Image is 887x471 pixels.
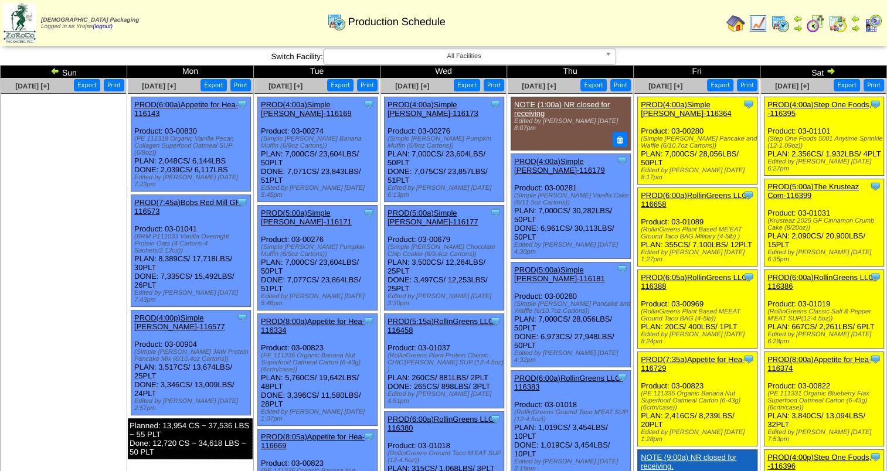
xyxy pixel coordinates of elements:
[328,49,600,63] span: All Facilities
[507,66,634,78] td: Thu
[4,4,36,43] img: zoroco-logo-small.webp
[454,79,480,91] button: Export
[134,289,250,303] div: Edited by [PERSON_NAME] [DATE] 7:43pm
[490,98,501,110] img: Tooltip
[641,273,750,291] a: PROD(6:05a)RollinGreens LLC-116388
[764,270,884,349] div: Product: 03-01019 PLAN: 667CS / 2,261LBS / 6PLT
[767,308,883,322] div: (RollinGreens Classic Salt & Pepper M'EAT SUP(12-4.5oz))
[638,97,757,185] div: Product: 03-00280 PLAN: 7,000CS / 28,056LBS / 50PLT
[514,265,605,283] a: PROD(5:00a)Simple [PERSON_NAME]-116181
[641,135,757,149] div: (Simple [PERSON_NAME] Pancake and Waffle (6/10.7oz Cartons))
[134,174,250,188] div: Edited by [PERSON_NAME] [DATE] 7:23pm
[634,66,760,78] td: Fri
[749,14,767,33] img: line_graph.gif
[638,188,757,267] div: Product: 03-01089 PLAN: 355CS / 7,100LBS / 12PLT
[743,353,755,365] img: Tooltip
[638,352,757,446] div: Product: 03-00823 PLAN: 2,416CS / 8,239LBS / 20PLT
[514,118,626,132] div: Edited by [PERSON_NAME] [DATE] 8:07pm
[363,207,375,219] img: Tooltip
[134,100,238,118] a: PROD(6:00a)Appetite for Hea-116143
[514,157,605,175] a: PROD(4:00a)Simple [PERSON_NAME]-116179
[511,262,631,367] div: Product: 03-00280 PLAN: 7,000CS / 28,056LBS / 50PLT DONE: 6,973CS / 27,948LBS / 50PLT
[388,293,504,307] div: Edited by [PERSON_NAME] [DATE] 3:30pm
[41,17,139,23] span: [DEMOGRAPHIC_DATA] Packaging
[261,209,352,226] a: PROD(5:00a)Simple [PERSON_NAME]-116171
[261,352,377,373] div: (PE 111335 Organic Banana Nut Superfood Oatmeal Carton (6-43g)(6crtn/case))
[388,391,504,405] div: Edited by [PERSON_NAME] [DATE] 4:51pm
[380,66,507,78] td: Wed
[648,82,682,90] a: [DATE] [+]
[327,12,346,31] img: calendarprod.gif
[269,82,303,90] a: [DATE] [+]
[484,79,504,91] button: Print
[261,408,377,422] div: Edited by [PERSON_NAME] [DATE] 1:07pm
[641,100,732,118] a: PROD(4:00a)Simple [PERSON_NAME]-116364
[131,195,251,307] div: Product: 03-01041 PLAN: 8,389CS / 17,718LBS / 30PLT DONE: 7,335CS / 15,492LBS / 26PLT
[613,132,628,147] button: Delete Note
[767,429,883,443] div: Edited by [PERSON_NAME] [DATE] 7:53pm
[127,66,254,78] td: Mon
[826,66,835,76] img: arrowright.gif
[641,453,736,470] a: NOTE (9:00a) NR closed for receiving.
[230,79,251,91] button: Print
[388,450,504,464] div: (RollinGreens Ground Taco M'EAT SUP (12-4.5oz))
[641,390,757,411] div: (PE 111335 Organic Banana Nut Superfood Oatmeal Carton (6-43g)(6crtn/case))
[616,263,628,275] img: Tooltip
[767,217,883,231] div: (Krusteaz 2025 GF Cinnamon Crumb Cake (8/20oz))
[864,79,884,91] button: Print
[142,82,176,90] a: [DATE] [+]
[261,293,377,307] div: Edited by [PERSON_NAME] [DATE] 5:46pm
[50,66,60,76] img: arrowleft.gif
[128,418,253,459] div: Planned: 13,954 CS ~ 37,536 LBS ~ 55 PLT Done: 12,720 CS ~ 34,618 LBS ~ 50 PLT
[261,135,377,149] div: (Simple [PERSON_NAME] Banana Muffin (6/9oz Cartons))
[764,97,884,176] div: Product: 03-01101 PLAN: 2,356CS / 1,932LBS / 4PLT
[104,79,124,91] button: Print
[726,14,745,33] img: home.gif
[131,97,251,192] div: Product: 03-00830 PLAN: 2,048CS / 6,144LBS DONE: 2,039CS / 6,117LBS
[134,349,250,363] div: (Simple [PERSON_NAME] JAW Protein Pancake Mix (6/10.4oz Cartons))
[641,167,757,181] div: Edited by [PERSON_NAME] [DATE] 8:17pm
[388,209,478,226] a: PROD(5:00a)Simple [PERSON_NAME]-116177
[707,79,733,91] button: Export
[851,23,860,33] img: arrowright.gif
[261,432,365,450] a: PROD(8:05a)Appetite for Hea-116669
[388,185,504,199] div: Edited by [PERSON_NAME] [DATE] 6:13pm
[261,244,377,258] div: (Simple [PERSON_NAME] Pumpkin Muffin (6/9oz Cartons))
[236,196,248,208] img: Tooltip
[327,79,354,91] button: Export
[864,14,882,33] img: calendarcustomer.gif
[793,23,803,33] img: arrowright.gif
[641,355,745,373] a: PROD(7:35a)Appetite for Hea-116729
[767,331,883,345] div: Edited by [PERSON_NAME] [DATE] 6:28pm
[134,313,225,331] a: PROD(4:00p)Simple [PERSON_NAME]-116577
[388,352,504,373] div: (RollinGreens Plant Protein Classic CHIC'[PERSON_NAME] SUP (12-4.5oz) )
[767,249,883,263] div: Edited by [PERSON_NAME] [DATE] 6:35pm
[737,79,757,91] button: Print
[641,191,750,209] a: PROD(6:00a)RollinGreens LLC-116658
[806,14,825,33] img: calendarblend.gif
[514,301,630,315] div: (Simple [PERSON_NAME] Pancake and Waffle (6/10.7oz Cartons))
[395,82,429,90] span: [DATE] [+]
[134,135,250,156] div: (PE 111319 Organic Vanilla Pecan Collagen Superfood Oatmeal SUP (6/8oz))
[385,314,504,408] div: Product: 03-01037 PLAN: 260CS / 881LBS / 2PLT DONE: 265CS / 898LBS / 3PLT
[131,310,251,415] div: Product: 03-00904 PLAN: 3,517CS / 13,674LBS / 25PLT DONE: 3,346CS / 13,009LBS / 24PLT
[258,97,378,202] div: Product: 03-00274 PLAN: 7,000CS / 23,604LBS / 50PLT DONE: 7,071CS / 23,843LBS / 51PLT
[261,100,352,118] a: PROD(4:00a)Simple [PERSON_NAME]-116169
[134,398,250,412] div: Edited by [PERSON_NAME] [DATE] 2:57pm
[743,271,755,283] img: Tooltip
[363,98,375,110] img: Tooltip
[828,14,847,33] img: calendarinout.gif
[638,270,757,349] div: Product: 03-00969 PLAN: 20CS / 400LBS / 1PLT
[767,273,876,291] a: PROD(6:00a)RollinGreens LLC-116386
[348,16,446,28] span: Production Schedule
[767,355,871,373] a: PROD(8:00a)Appetite for Hea-116374
[490,207,501,219] img: Tooltip
[869,180,881,192] img: Tooltip
[74,79,100,91] button: Export
[236,98,248,110] img: Tooltip
[869,98,881,110] img: Tooltip
[15,82,49,90] a: [DATE] [+]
